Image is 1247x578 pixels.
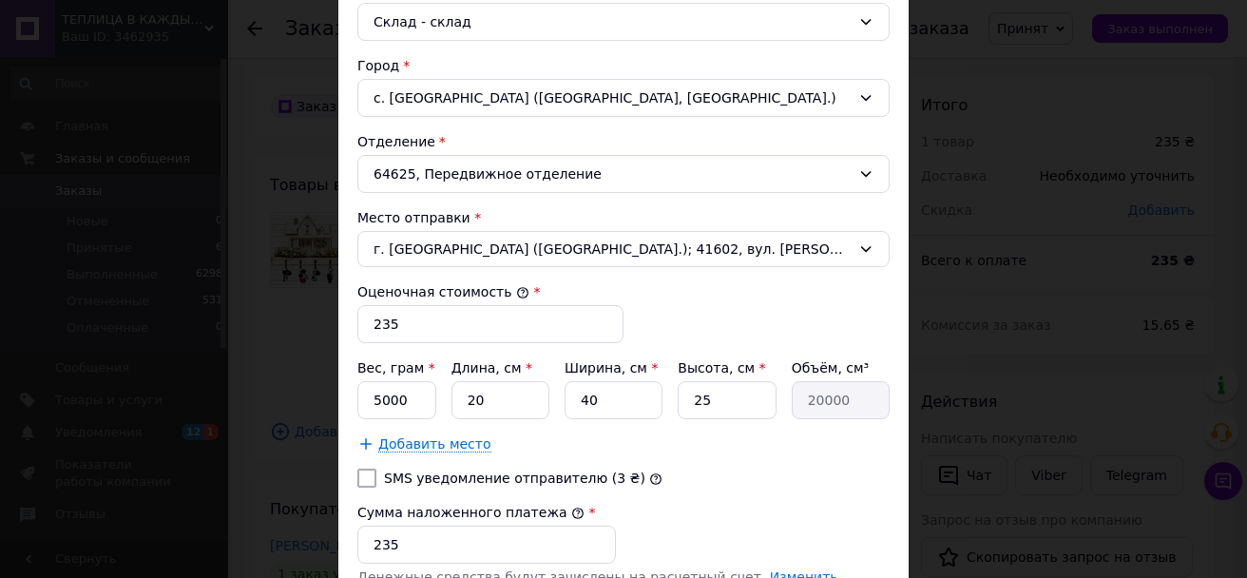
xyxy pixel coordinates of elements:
[357,56,890,75] div: Город
[678,360,765,376] label: Высота, см
[378,436,491,453] span: Добавить место
[374,11,851,32] div: Склад - склад
[374,240,851,259] span: г. [GEOGRAPHIC_DATA] ([GEOGRAPHIC_DATA].); 41602, вул. [PERSON_NAME][STREET_ADDRESS]
[357,284,529,299] label: Оценочная стоимость
[792,358,890,377] div: Объём, см³
[357,132,890,151] div: Отделение
[357,79,890,117] div: с. [GEOGRAPHIC_DATA] ([GEOGRAPHIC_DATA], [GEOGRAPHIC_DATA].)
[565,360,658,376] label: Ширина, см
[357,360,435,376] label: Вес, грам
[384,471,645,486] label: SMS уведомление отправителю (3 ₴)
[357,505,585,520] label: Сумма наложенного платежа
[357,155,890,193] div: 64625, Передвижное отделение
[451,360,532,376] label: Длина, см
[357,208,890,227] div: Место отправки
